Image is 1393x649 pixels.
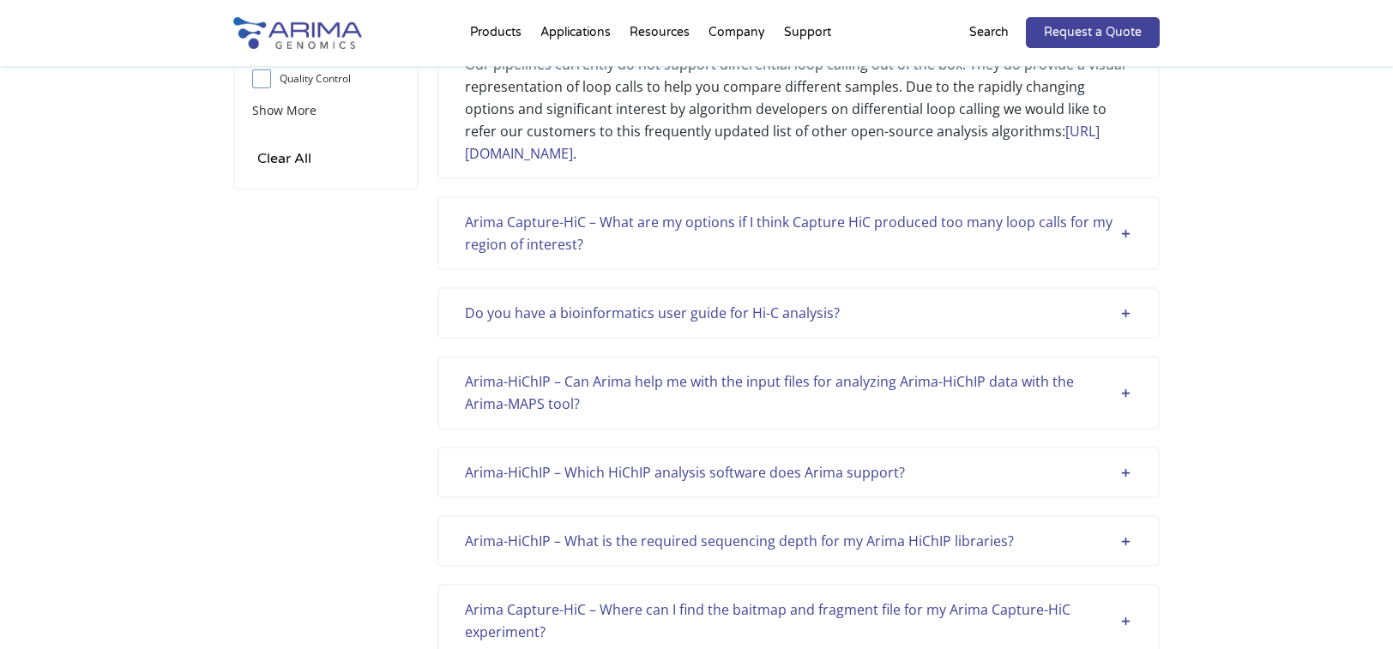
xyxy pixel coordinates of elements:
span: Show More [252,102,317,118]
p: Search [969,21,1009,44]
div: Arima-HiChIP – What is the required sequencing depth for my Arima HiChIP libraries? [465,530,1132,552]
label: Quality Control [252,66,400,92]
a: [URL][DOMAIN_NAME] [465,122,1100,163]
div: Arima-HiChIP – Can Arima help me with the input files for analyzing Arima-HiChIP data with the Ar... [465,370,1132,415]
div: Arima Capture-HiC – Where can I find the baitmap and fragment file for my Arima Capture-HiC exper... [465,598,1132,643]
div: Our pipelines currently do not support differential loop calling out of the box. They do provide ... [465,31,1132,165]
div: Arima Capture-HiC – What are my options if I think Capture HiC produced too many loop calls for m... [465,211,1132,255]
div: Arima-HiChIP – Which HiChIP analysis software does Arima support? [465,461,1132,484]
div: Do you have a bioinformatics user guide for Hi-C analysis? [465,302,1132,324]
input: Clear All [252,147,317,171]
img: Arima-Genomics-logo [233,17,362,49]
a: Request a Quote [1026,17,1160,48]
